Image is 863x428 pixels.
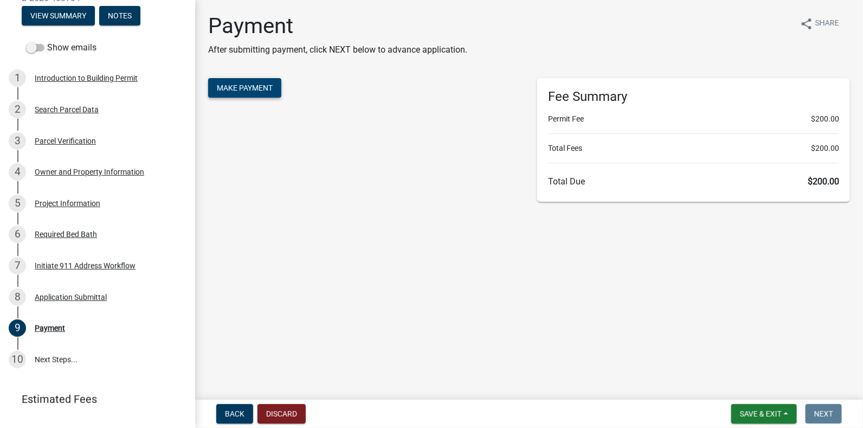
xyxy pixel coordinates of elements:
[548,176,839,187] h6: Total Due
[548,143,839,154] li: Total Fees
[811,113,839,125] span: $200.00
[22,12,95,21] wm-modal-confirm: Summary
[217,84,273,92] span: Make Payment
[35,74,138,82] div: Introduction to Building Permit
[791,13,848,34] button: shareShare
[9,320,26,337] div: 9
[22,6,95,25] button: View Summary
[208,13,467,39] h1: Payment
[808,176,839,187] span: $200.00
[9,226,26,243] div: 6
[740,410,782,418] span: Save & Exit
[731,404,797,424] button: Save & Exit
[35,137,96,145] div: Parcel Verification
[814,410,833,418] span: Next
[9,163,26,181] div: 4
[548,113,839,125] li: Permit Fee
[9,257,26,274] div: 7
[26,41,96,54] label: Show emails
[9,69,26,87] div: 1
[35,168,144,176] div: Owner and Property Information
[208,43,467,56] p: After submitting payment, click NEXT below to advance application.
[208,78,281,98] button: Make Payment
[35,231,97,238] div: Required Bed Bath
[9,132,26,150] div: 3
[35,200,100,207] div: Project Information
[9,289,26,306] div: 8
[225,410,244,418] span: Back
[806,404,842,424] button: Next
[257,404,306,424] button: Discard
[815,17,839,30] span: Share
[811,143,839,154] span: $200.00
[9,388,178,410] a: Estimated Fees
[99,6,140,25] button: Notes
[800,17,813,30] i: share
[35,106,99,113] div: Search Parcel Data
[216,404,253,424] button: Back
[9,195,26,212] div: 5
[35,262,136,270] div: Initiate 911 Address Workflow
[35,293,107,301] div: Application Submittal
[99,12,140,21] wm-modal-confirm: Notes
[9,351,26,368] div: 10
[548,89,839,105] h6: Fee Summary
[9,101,26,118] div: 2
[35,324,65,332] div: Payment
